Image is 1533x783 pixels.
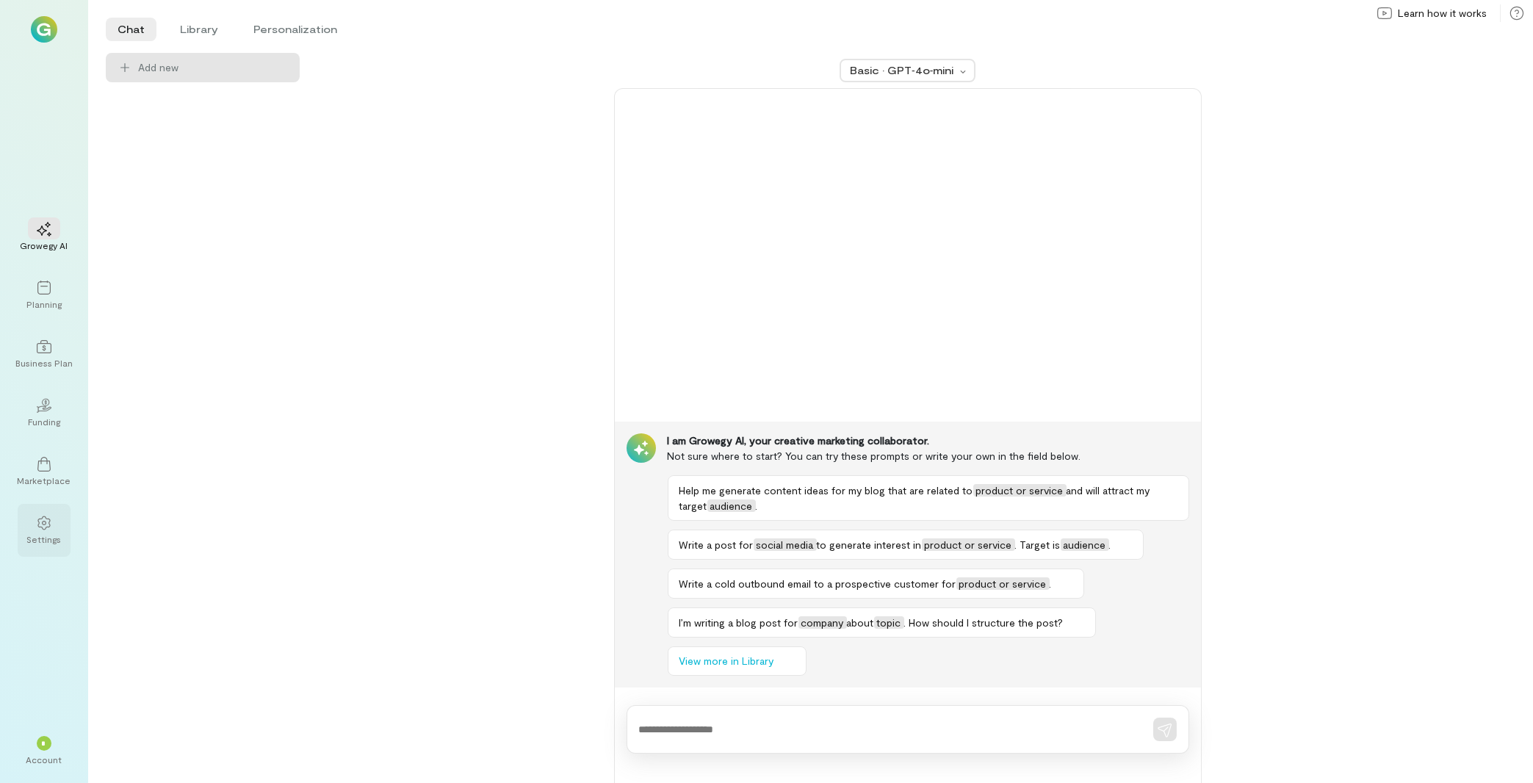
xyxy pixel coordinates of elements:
span: product or service [956,577,1050,590]
span: I’m writing a blog post for [679,616,798,629]
span: . [1050,577,1052,590]
button: Write a cold outbound email to a prospective customer forproduct or service. [668,569,1084,599]
button: Help me generate content ideas for my blog that are related toproduct or serviceand will attract ... [668,475,1189,521]
li: Chat [106,18,156,41]
a: Planning [18,269,71,322]
span: . [1109,538,1111,551]
div: Not sure where to start? You can try these prompts or write your own in the field below. [668,448,1189,463]
span: about [847,616,874,629]
div: Marketplace [18,475,71,486]
span: company [798,616,847,629]
div: Funding [28,416,60,427]
span: product or service [922,538,1015,551]
span: . [756,499,758,512]
button: Write a post forsocial mediato generate interest inproduct or service. Target isaudience. [668,530,1144,560]
a: Marketplace [18,445,71,498]
span: . Target is [1015,538,1061,551]
a: Funding [18,386,71,439]
li: Personalization [242,18,349,41]
span: audience [1061,538,1109,551]
span: Learn how it works [1398,6,1487,21]
li: Library [168,18,230,41]
span: Add new [138,60,178,75]
span: View more in Library [679,654,774,668]
span: Help me generate content ideas for my blog that are related to [679,484,973,497]
span: topic [874,616,904,629]
span: Write a cold outbound email to a prospective customer for [679,577,956,590]
a: Growegy AI [18,210,71,263]
button: I’m writing a blog post forcompanyabouttopic. How should I structure the post? [668,607,1096,638]
div: *Account [18,724,71,777]
span: audience [707,499,756,512]
div: Settings [27,533,62,545]
div: Business Plan [15,357,73,369]
a: Business Plan [18,328,71,380]
div: Account [26,754,62,765]
span: product or service [973,484,1067,497]
button: View more in Library [668,646,807,676]
span: social media [754,538,817,551]
span: . How should I structure the post? [904,616,1064,629]
a: Settings [18,504,71,557]
div: I am Growegy AI, your creative marketing collaborator. [668,433,1189,448]
span: to generate interest in [817,538,922,551]
span: and will attract my target [679,484,1150,512]
div: Planning [26,298,62,310]
div: Basic · GPT‑4o‑mini [850,63,956,78]
span: Write a post for [679,538,754,551]
div: Growegy AI [21,239,68,251]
